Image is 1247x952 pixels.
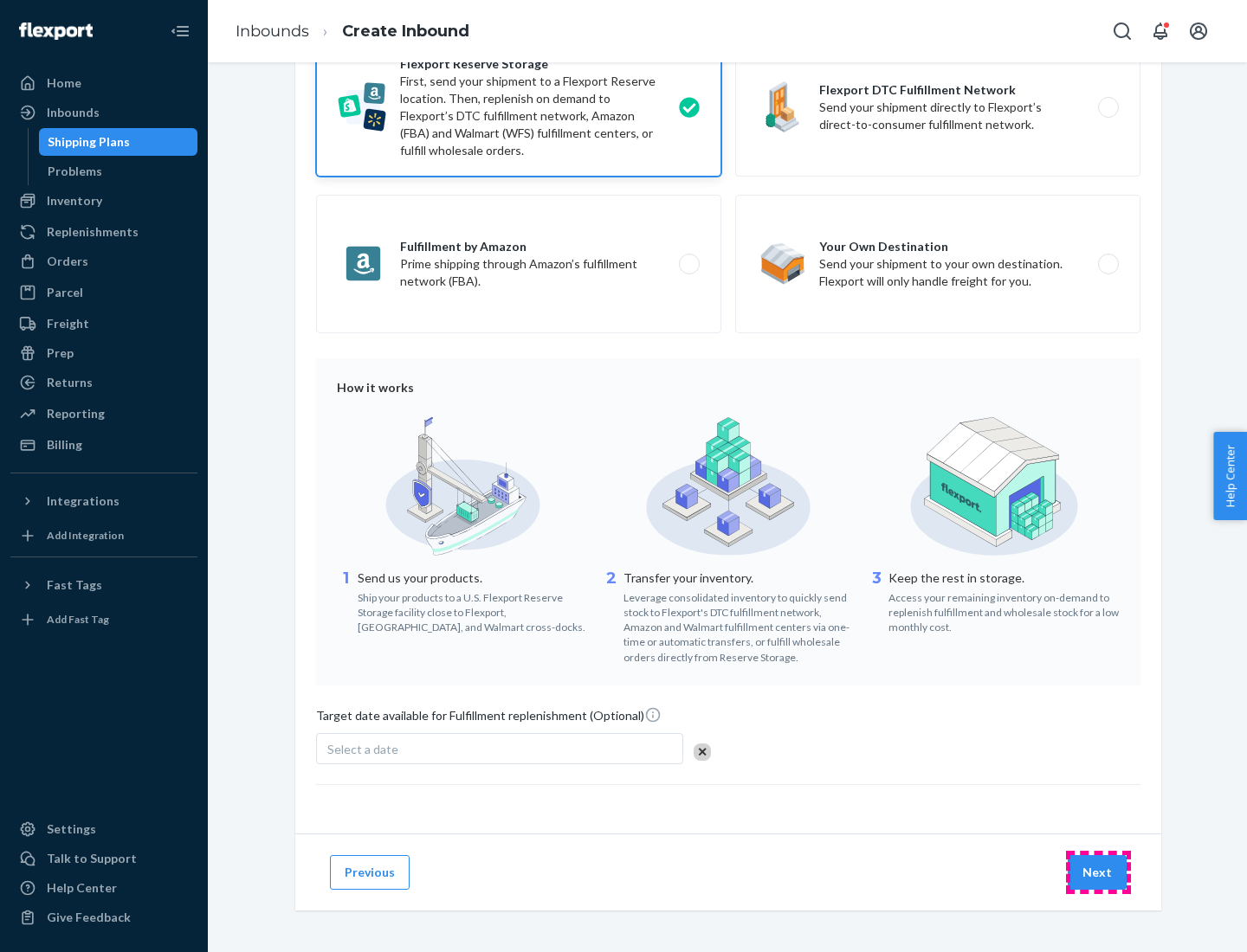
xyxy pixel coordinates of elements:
a: Inventory [10,187,197,215]
div: Home [47,74,81,92]
a: Parcel [10,279,197,306]
div: Replenishments [47,223,139,241]
a: Add Fast Tag [10,606,197,634]
a: Reporting [10,400,197,428]
span: Target date available for Fulfillment replenishment (Optional) [316,706,662,731]
button: Open Search Box [1105,14,1140,48]
div: Access your remaining inventory on-demand to replenish fulfillment and wholesale stock for a low ... [888,587,1120,634]
a: Shipping Plans [39,128,198,156]
a: Help Center [10,874,197,902]
div: Orders [47,253,88,270]
p: Transfer your inventory. [623,569,855,587]
div: Add Fast Tag [47,612,109,627]
button: Help Center [1213,432,1247,520]
div: Parcel [47,284,83,301]
button: Integrations [10,487,197,515]
div: Integrations [47,492,120,510]
button: Close Navigation [163,14,197,48]
div: Help Center [47,879,117,897]
div: Billing [47,436,82,453]
a: Inbounds [236,22,309,41]
div: Freight [47,315,89,332]
a: Orders [10,248,197,275]
a: Home [10,69,197,97]
p: Keep the rest in storage. [888,569,1120,587]
a: Billing [10,431,197,459]
div: How it works [337,379,1120,396]
div: 3 [868,568,885,634]
div: Give Feedback [47,909,131,926]
a: Returns [10,369,197,396]
div: Reporting [47,405,105,422]
div: Inventory [47,192,102,209]
div: Fast Tags [47,576,102,594]
a: Create Inbound [342,22,469,41]
a: Freight [10,310,197,338]
a: Replenishments [10,218,197,246]
ol: breadcrumbs [222,6,483,57]
button: Open account menu [1181,14,1216,48]
button: Fast Tags [10,571,197,599]
button: Previous [330,855,410,890]
span: Select a date [327,742,398,756]
a: Inbounds [10,99,197,126]
div: Problems [48,163,102,180]
div: Returns [47,374,93,391]
a: Add Integration [10,522,197,550]
div: 1 [337,568,354,634]
div: Inbounds [47,104,100,121]
div: Ship your products to a U.S. Flexport Reserve Storage facility close to Flexport, [GEOGRAPHIC_DAT... [358,587,589,634]
div: Add Integration [47,528,124,543]
div: 2 [603,568,620,665]
a: Problems [39,158,198,185]
a: Talk to Support [10,845,197,872]
button: Give Feedback [10,904,197,931]
a: Prep [10,339,197,367]
div: Talk to Support [47,850,137,867]
div: Shipping Plans [48,133,130,151]
div: Prep [47,344,74,362]
button: Next [1068,855,1127,890]
div: Leverage consolidated inventory to quickly send stock to Flexport's DTC fulfillment network, Amaz... [623,587,855,665]
p: Send us your products. [358,569,589,587]
button: Open notifications [1143,14,1178,48]
a: Settings [10,815,197,843]
div: Settings [47,820,96,838]
img: Flexport logo [19,23,93,40]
